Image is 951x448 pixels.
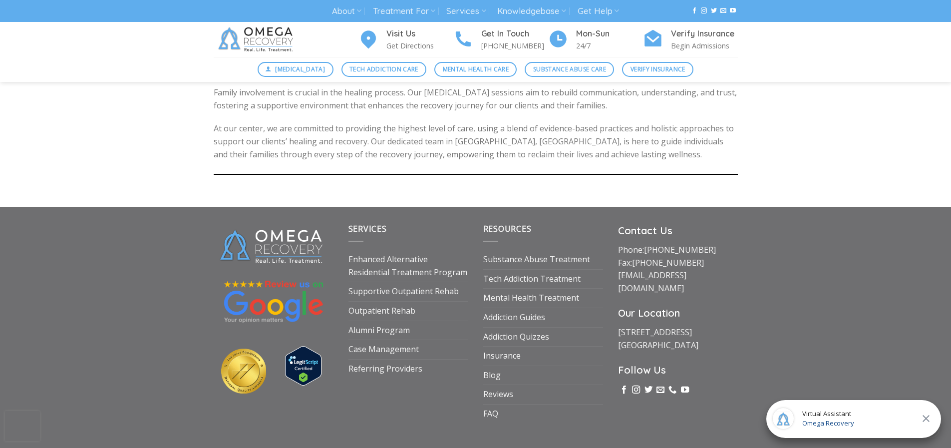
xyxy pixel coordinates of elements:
a: Get In Touch [PHONE_NUMBER] [453,27,548,52]
iframe: reCAPTCHA [5,411,40,441]
a: Insurance [483,347,521,366]
h4: Mon-Sun [576,27,643,40]
a: Tech Addiction Care [341,62,427,77]
p: Get Directions [386,40,453,51]
a: Reviews [483,385,513,404]
a: Follow on Facebook [691,7,697,14]
p: Begin Admissions [671,40,738,51]
a: Follow on Twitter [644,386,652,395]
a: [EMAIL_ADDRESS][DOMAIN_NAME] [618,270,686,294]
a: Verify Insurance Begin Admissions [643,27,738,52]
p: Family involvement is crucial in the healing process. Our [MEDICAL_DATA] sessions aim to rebuild ... [214,86,738,112]
p: 24/7 [576,40,643,51]
p: At our center, we are committed to providing the highest level of care, using a blend of evidence... [214,122,738,161]
img: Verify Approval for www.omegarecovery.org [285,346,321,386]
a: Visit Us Get Directions [358,27,453,52]
a: Services [446,2,486,20]
a: Mental Health Treatment [483,289,579,308]
span: Tech Addiction Care [349,64,418,74]
a: Follow on Facebook [620,386,628,395]
a: Follow on Instagram [632,386,640,395]
a: Blog [483,366,501,385]
a: [STREET_ADDRESS][GEOGRAPHIC_DATA] [618,327,698,351]
a: Referring Providers [348,360,422,379]
a: Substance Abuse Care [525,62,614,77]
a: Send us an email [720,7,726,14]
span: Services [348,223,387,234]
h3: Our Location [618,305,738,321]
h3: Follow Us [618,362,738,378]
img: Omega Recovery [214,22,301,57]
span: [MEDICAL_DATA] [275,64,325,74]
span: Substance Abuse Care [533,64,606,74]
a: Mental Health Care [434,62,517,77]
a: Send us an email [656,386,664,395]
p: Phone: Fax: [618,244,738,295]
span: Resources [483,223,532,234]
a: Alumni Program [348,321,410,340]
h4: Verify Insurance [671,27,738,40]
a: Verify Insurance [622,62,693,77]
a: Verify LegitScript Approval for www.omegarecovery.org [285,360,321,371]
a: Treatment For [373,2,435,20]
a: Follow on Instagram [701,7,707,14]
p: [PHONE_NUMBER] [481,40,548,51]
h4: Get In Touch [481,27,548,40]
a: Supportive Outpatient Rehab [348,282,459,301]
a: Follow on Twitter [711,7,717,14]
a: Follow on YouTube [730,7,736,14]
a: Substance Abuse Treatment [483,250,590,269]
a: [MEDICAL_DATA] [258,62,333,77]
a: Get Help [578,2,619,20]
a: Addiction Guides [483,308,545,327]
span: Mental Health Care [443,64,509,74]
a: Enhanced Alternative Residential Treatment Program [348,250,468,282]
a: Tech Addiction Treatment [483,270,581,289]
a: [PHONE_NUMBER] [632,257,704,268]
a: About [332,2,361,20]
span: Verify Insurance [631,64,685,74]
a: [PHONE_NUMBER] [644,244,716,255]
a: Case Management [348,340,419,359]
a: Follow on YouTube [681,386,689,395]
a: Outpatient Rehab [348,302,415,321]
a: Knowledgebase [497,2,566,20]
strong: Contact Us [618,224,672,237]
a: Call us [668,386,676,395]
h4: Visit Us [386,27,453,40]
a: Addiction Quizzes [483,328,549,347]
a: FAQ [483,405,498,424]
